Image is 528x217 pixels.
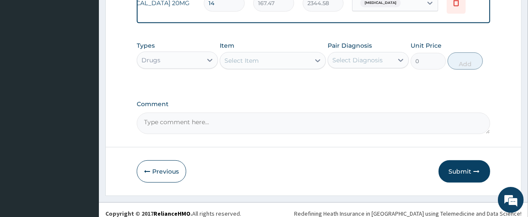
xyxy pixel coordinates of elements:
label: Item [220,41,234,50]
div: Select Item [224,56,259,65]
textarea: Type your message and hit 'Enter' [4,134,164,164]
button: Submit [439,160,490,183]
div: Drugs [141,56,160,64]
button: Previous [137,160,186,183]
label: Pair Diagnosis [328,41,372,50]
button: Add [448,52,483,70]
div: Select Diagnosis [332,56,383,64]
label: Unit Price [411,41,442,50]
label: Comment [137,101,490,108]
label: Types [137,42,155,49]
img: d_794563401_company_1708531726252_794563401 [16,43,35,64]
div: Minimize live chat window [141,4,162,25]
div: Chat with us now [45,48,144,59]
span: We're online! [50,58,119,145]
